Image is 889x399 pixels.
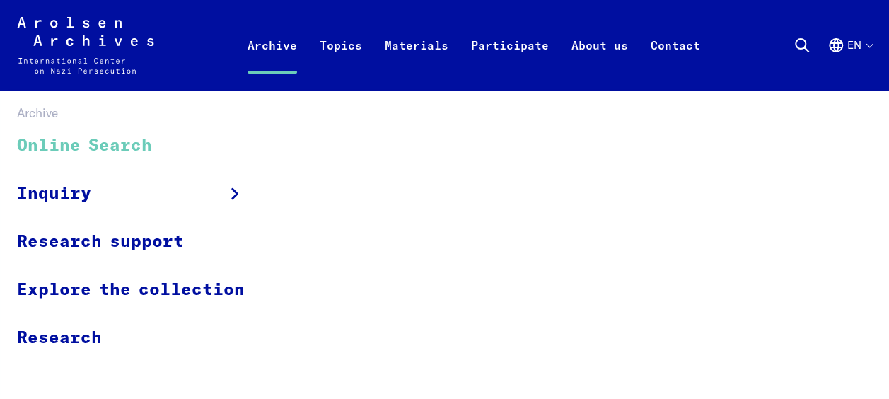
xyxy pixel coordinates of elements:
[639,34,711,91] a: Contact
[17,122,263,170] a: Online Search
[236,34,308,91] a: Archive
[827,37,872,88] button: English, language selection
[17,218,263,266] a: Research support
[17,122,263,362] ul: Archive
[17,266,263,314] a: Explore the collection
[17,314,263,362] a: Research
[308,34,373,91] a: Topics
[373,34,460,91] a: Materials
[236,17,711,74] nav: Primary
[560,34,639,91] a: About us
[17,181,91,207] span: Inquiry
[460,34,560,91] a: Participate
[17,170,263,218] a: Inquiry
